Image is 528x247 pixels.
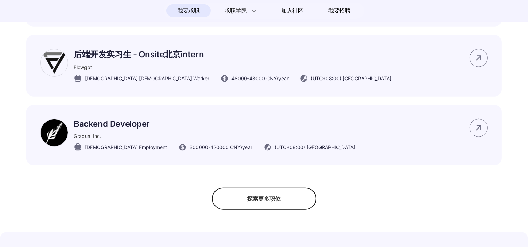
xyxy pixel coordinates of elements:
span: 我要招聘 [328,7,350,15]
span: (UTC+08:00) [GEOGRAPHIC_DATA] [275,143,355,151]
p: Backend Developer [74,119,355,129]
span: [DEMOGRAPHIC_DATA] Employment [85,143,167,151]
span: 48000 - 48000 CNY /year [231,75,289,82]
span: 加入社区 [282,5,303,16]
span: Flowgpt [74,64,92,70]
span: Gradual Inc. [74,133,101,139]
span: [DEMOGRAPHIC_DATA] [DEMOGRAPHIC_DATA] Worker [85,75,209,82]
div: 探索更多职位 [212,188,316,210]
span: 我要求职 [178,5,200,16]
span: (UTC+08:00) [GEOGRAPHIC_DATA] [311,75,391,82]
span: 求职学院 [225,7,246,15]
p: 后端开发实习生 - Onsite北京intern [74,49,391,60]
span: 300000 - 420000 CNY /year [189,143,252,151]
